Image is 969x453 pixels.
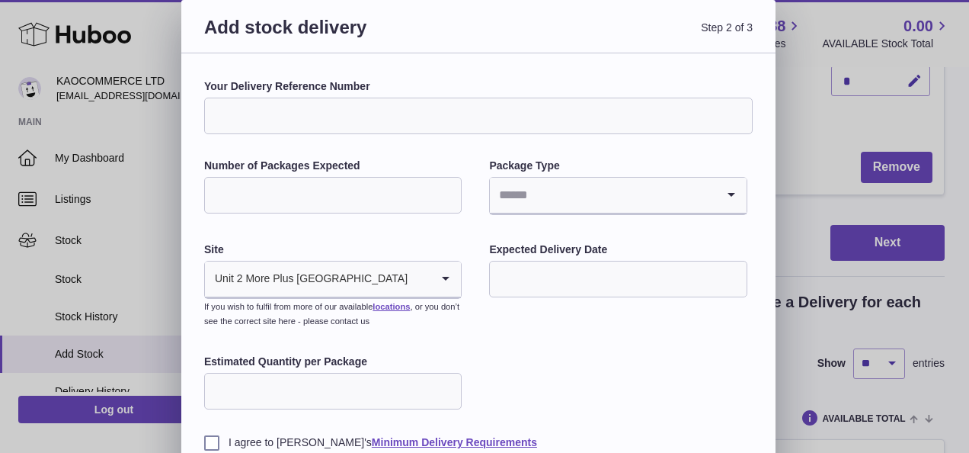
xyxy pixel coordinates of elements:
label: Site [204,243,462,257]
label: Package Type [489,159,747,173]
label: Your Delivery Reference Number [204,79,753,94]
div: Search for option [205,262,461,298]
label: Number of Packages Expected [204,159,462,173]
label: Expected Delivery Date [489,243,747,257]
div: Search for option [490,178,746,214]
a: locations [373,302,410,311]
label: I agree to [PERSON_NAME]'s [204,435,753,450]
label: Estimated Quantity per Package [204,355,462,369]
small: If you wish to fulfil from more of our available , or you don’t see the correct site here - pleas... [204,302,459,326]
input: Search for option [408,262,430,297]
input: Search for option [490,178,715,213]
h3: Add stock delivery [204,15,478,57]
span: Step 2 of 3 [478,15,753,57]
a: Minimum Delivery Requirements [372,436,537,448]
span: Unit 2 More Plus [GEOGRAPHIC_DATA] [205,262,408,297]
